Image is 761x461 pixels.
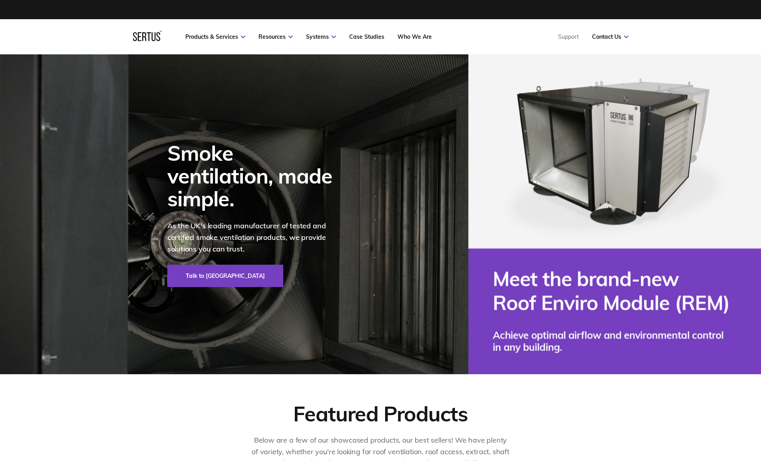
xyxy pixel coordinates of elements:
[167,265,283,287] a: Talk to [GEOGRAPHIC_DATA]
[349,33,384,40] a: Case Studies
[185,33,245,40] a: Products & Services
[167,142,343,210] div: Smoke ventilation, made simple.
[397,33,432,40] a: Who We Are
[167,220,343,255] p: As the UK's leading manufacturer of tested and certified smoke ventilation products, we provide s...
[293,401,467,427] div: Featured Products
[558,33,579,40] a: Support
[592,33,628,40] a: Contact Us
[258,33,293,40] a: Resources
[306,33,336,40] a: Systems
